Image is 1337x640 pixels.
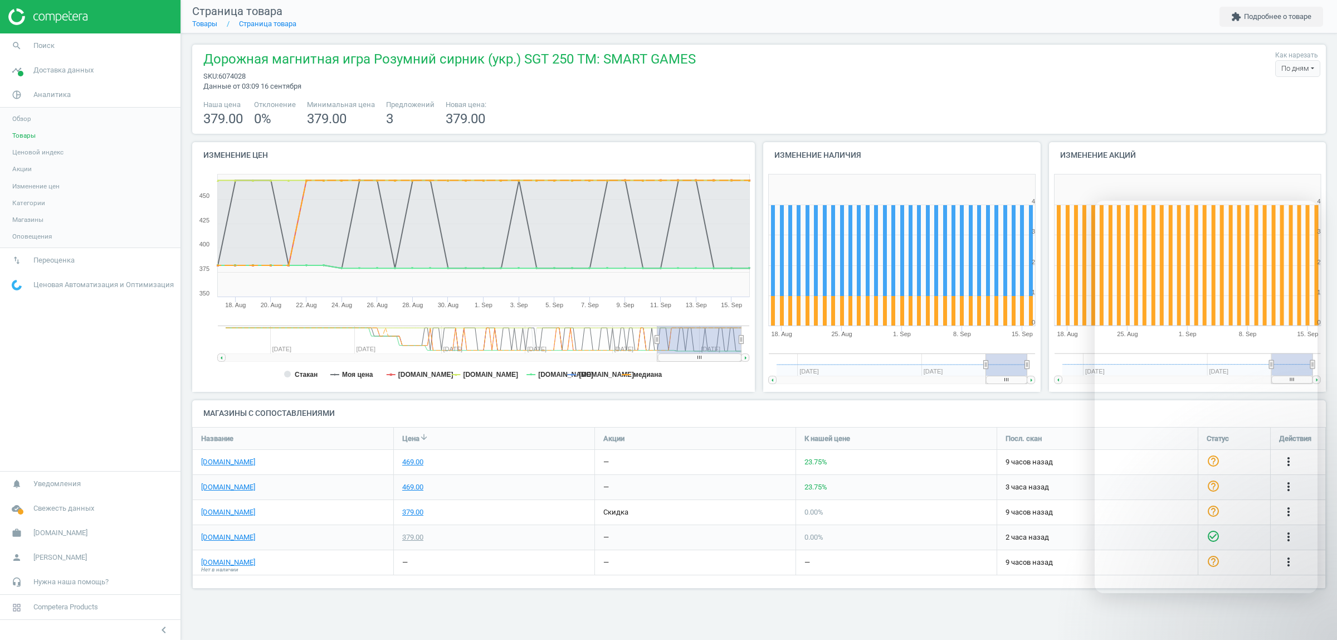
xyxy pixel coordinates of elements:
tspan: 18. Aug [771,331,792,337]
tspan: 22. Aug [296,302,316,308]
span: Товары [12,131,36,140]
text: 350 [199,290,209,297]
tspan: 30. Aug [438,302,458,308]
h4: Изменение цен [192,142,755,168]
span: Категории [12,198,45,207]
span: Отклонение [254,100,296,110]
div: 469.00 [402,457,423,467]
tspan: 8. Sep [953,331,971,337]
tspan: [DOMAIN_NAME] [579,371,634,379]
i: extension [1231,12,1241,22]
text: 2 [1317,259,1320,265]
div: 379.00 [402,507,423,517]
span: Нужна наша помощь? [33,577,109,587]
tspan: 11. Sep [650,302,671,308]
span: 23.75 % [804,483,827,491]
tspan: 5. Sep [545,302,563,308]
text: 3 [1032,228,1035,235]
tspan: Моя цена [342,371,373,379]
a: [DOMAIN_NAME] [201,457,255,467]
span: sku : [203,72,218,80]
text: 3 [1317,228,1320,235]
div: По дням [1275,60,1320,77]
div: 379.00 [402,532,423,542]
button: chevron_left [150,623,178,637]
span: 379.00 [203,111,243,127]
span: 3 [386,111,393,127]
tspan: [DOMAIN_NAME] [398,371,453,379]
tspan: 18. Aug [1057,331,1077,337]
span: Минимальная цена [307,100,375,110]
i: swap_vert [6,250,27,271]
i: chevron_left [157,623,170,637]
span: 9 часов назад [1006,557,1189,568]
tspan: 9. Sep [616,302,634,308]
i: work [6,522,27,544]
span: 9 часов назад [1006,457,1189,467]
tspan: 24. Aug [331,302,352,308]
text: 4 [1032,198,1035,205]
tspan: 15. Sep [1297,331,1318,337]
button: extensionПодробнее о товаре [1219,7,1323,27]
span: 23.75 % [804,458,827,466]
span: Ценовой индекс [12,148,64,157]
div: — [603,457,609,467]
text: 4 [1317,198,1320,205]
span: Данные от 03:09 16 сентября [203,82,301,90]
span: Новая цена: [446,100,486,110]
span: К нашей цене [804,433,850,443]
span: Наша цена [203,100,243,110]
div: — [603,482,609,492]
span: Страница товара [192,4,282,18]
span: Магазины [12,215,43,224]
i: search [6,35,27,56]
tspan: 7. Sep [581,302,599,308]
span: Аналитика [33,90,71,100]
tspan: 1. Sep [893,331,911,337]
span: Нет в наличии [201,566,238,574]
span: Изменение цен [12,182,60,191]
a: [DOMAIN_NAME] [201,507,255,517]
span: [PERSON_NAME] [33,552,87,563]
h4: Изменение акций [1049,142,1326,168]
span: скидка [603,508,628,516]
a: Товары [192,20,217,28]
div: 469.00 [402,482,423,492]
label: Как нарезать [1275,51,1318,60]
span: Название [201,433,233,443]
i: person [6,547,27,568]
span: 0.00 % [804,533,823,541]
text: 2 [1032,259,1035,265]
text: 1 [1032,289,1035,295]
tspan: 15. Sep [721,302,742,308]
tspan: Стакан [295,371,318,379]
a: Страница товара [239,20,296,28]
img: ajHJNr6hYgQAAAAASUVORK5CYII= [8,8,87,25]
span: Переоценка [33,255,75,265]
text: 0 [1032,319,1035,326]
tspan: 1. Sep [475,302,492,308]
i: timeline [6,60,27,81]
span: Оповещения [12,232,52,241]
span: Поиск [33,41,55,51]
i: pie_chart_outlined [6,84,27,105]
text: 0 [1317,319,1320,326]
span: 9 часов назад [1006,507,1189,517]
text: 450 [199,192,209,199]
text: 425 [199,217,209,224]
span: Акции [603,433,624,443]
span: Обзор [12,114,31,123]
span: 6074028 [218,72,246,80]
div: — [603,557,609,568]
i: cloud_done [6,498,27,519]
tspan: 3. Sep [510,302,528,308]
iframe: Intercom live chat [1291,602,1318,629]
span: [DOMAIN_NAME] [33,528,87,538]
span: 0.00 % [804,508,823,516]
span: 2 часа назад [1006,532,1189,542]
span: Свежесть данных [33,503,94,513]
i: arrow_downward [419,433,428,442]
span: 379.00 [307,111,347,127]
span: Предложений [386,100,435,110]
tspan: 25. Aug [831,331,852,337]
